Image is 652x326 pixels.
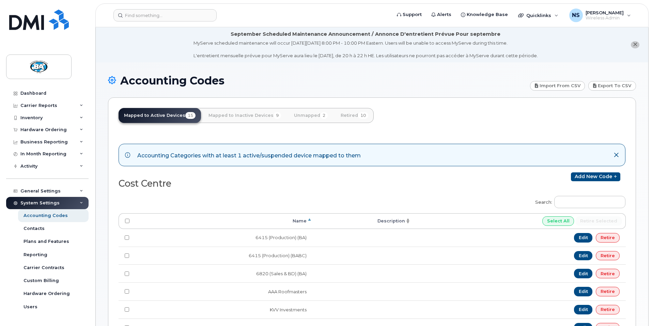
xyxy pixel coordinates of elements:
th: Description: activate to sort column ascending [313,213,411,229]
a: Edit [574,287,593,296]
h1: Accounting Codes [108,75,527,87]
td: KVV Investments [136,300,313,319]
h2: Cost Centre [119,178,367,189]
a: Edit [574,269,593,278]
a: Retire [596,287,620,296]
a: Export to CSV [588,81,636,91]
span: 2 [320,112,328,119]
a: Retire [596,269,620,278]
td: AAA Roofmasters [136,282,313,300]
a: Mapped to Inactive Devices [203,108,286,123]
a: Edit [574,305,593,314]
div: MyServe scheduled maintenance will occur [DATE][DATE] 8:00 PM - 10:00 PM Eastern. Users will be u... [193,40,538,59]
a: Edit [574,233,593,243]
a: Retire [596,233,620,243]
a: Import from CSV [530,81,585,91]
a: Edit [574,251,593,261]
input: Select All [542,216,574,226]
td: 6820 (Sales & BD) (BA) [136,264,313,282]
a: Retire [596,305,620,314]
span: 9 [274,112,281,119]
a: Retired [335,108,374,123]
span: 10 [358,112,368,119]
th: Name: activate to sort column descending [136,213,313,229]
button: close notification [631,41,639,48]
td: 6415 (Production) (BABC) [136,247,313,265]
div: September Scheduled Maintenance Announcement / Annonce D'entretient Prévue Pour septembre [231,31,500,38]
td: 6415 (Production) (BA) [136,229,313,247]
a: Unmapped [289,108,333,123]
span: 15 [185,112,196,119]
input: Search: [554,196,625,208]
label: Search: [531,191,625,211]
a: Retire [596,251,620,261]
div: Accounting Categories with at least 1 active/suspended device mapped to them [137,150,361,160]
a: Add new code [571,172,620,181]
a: Mapped to Active Devices [119,108,201,123]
